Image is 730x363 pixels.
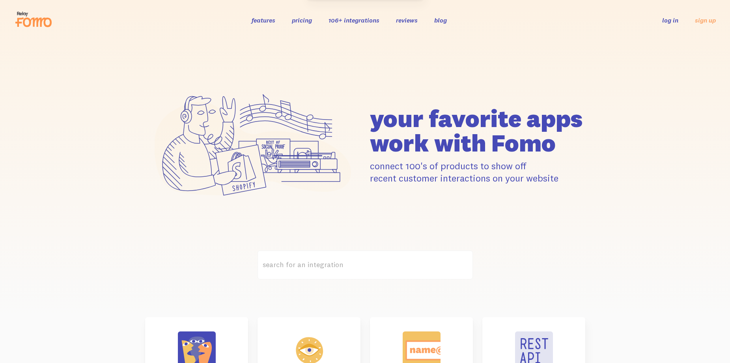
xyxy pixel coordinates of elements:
[370,160,585,184] p: connect 100's of products to show off recent customer interactions on your website
[252,16,275,24] a: features
[329,16,379,24] a: 106+ integrations
[258,251,473,279] label: search for an integration
[434,16,447,24] a: blog
[695,16,716,24] a: sign up
[662,16,678,24] a: log in
[396,16,418,24] a: reviews
[292,16,312,24] a: pricing
[370,106,585,155] h1: your favorite apps work with Fomo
